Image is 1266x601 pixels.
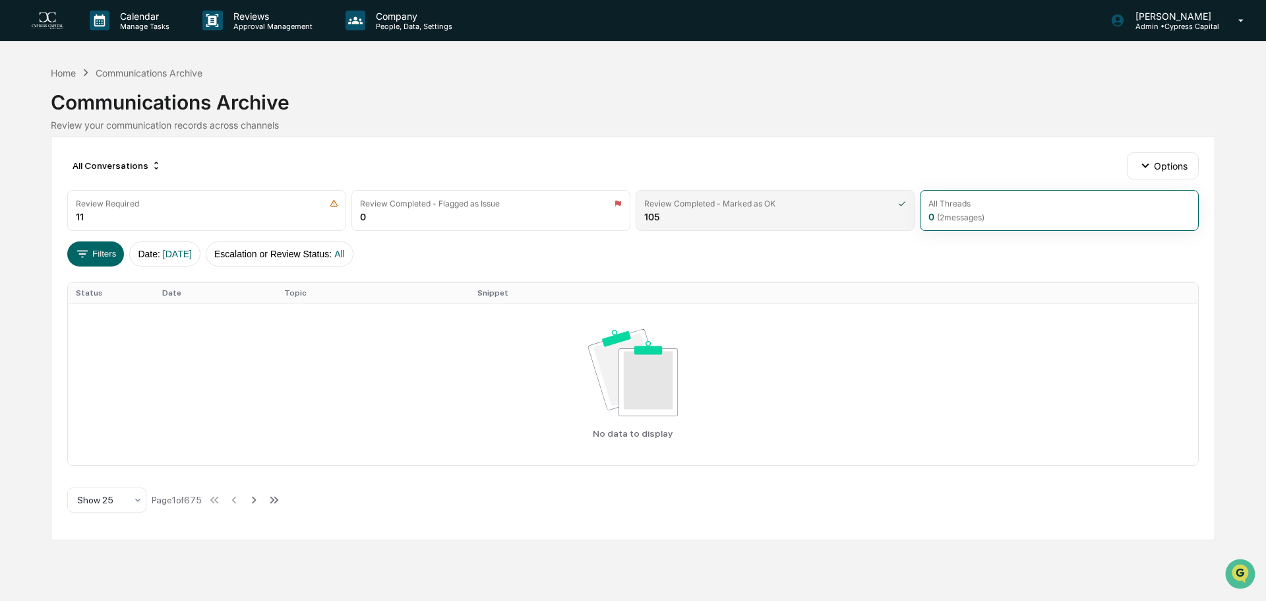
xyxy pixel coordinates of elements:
th: Status [68,283,154,303]
div: 105 [644,211,660,222]
button: Start new chat [224,105,240,121]
div: We're available if you need us! [45,114,167,125]
button: Filters [67,241,125,267]
div: Home [51,67,76,79]
img: logo [32,12,63,30]
img: 1746055101610-c473b297-6a78-478c-a979-82029cc54cd1 [13,101,37,125]
img: No data available [588,329,677,416]
span: [DATE] [163,249,192,259]
img: icon [330,199,338,208]
p: No data to display [593,428,673,439]
p: Approval Management [223,22,319,31]
p: [PERSON_NAME] [1125,11,1219,22]
a: 🔎Data Lookup [8,186,88,210]
div: 11 [76,211,84,222]
p: Admin • Cypress Capital [1125,22,1219,31]
div: 🖐️ [13,168,24,178]
div: Review Completed - Flagged as Issue [360,199,500,208]
p: People, Data, Settings [365,22,459,31]
img: icon [614,199,622,208]
div: 0 [928,211,984,222]
div: 🗄️ [96,168,106,178]
th: Snippet [469,283,1198,303]
span: Attestations [109,166,164,179]
a: 🗄️Attestations [90,161,169,185]
iframe: Open customer support [1224,557,1259,593]
span: Pylon [131,224,160,234]
th: Topic [276,283,469,303]
div: Review Completed - Marked as OK [644,199,775,208]
div: All Conversations [67,155,167,176]
th: Date [154,283,276,303]
div: Review Required [76,199,139,208]
span: Data Lookup [26,191,83,205]
p: How can we help? [13,28,240,49]
button: Options [1127,152,1199,179]
a: Powered byPylon [93,223,160,234]
p: Reviews [223,11,319,22]
div: Review your communication records across channels [51,119,1215,131]
button: Escalation or Review Status:All [206,241,353,267]
span: ( 2 messages) [937,212,984,222]
button: Date:[DATE] [129,241,200,267]
div: Communications Archive [51,80,1215,114]
p: Calendar [109,11,176,22]
div: 🔎 [13,193,24,203]
p: Manage Tasks [109,22,176,31]
div: Communications Archive [96,67,202,79]
a: 🖐️Preclearance [8,161,90,185]
span: All [334,249,345,259]
div: Page 1 of 675 [152,495,202,505]
div: All Threads [928,199,971,208]
div: 0 [360,211,366,222]
img: icon [898,199,906,208]
p: Company [365,11,459,22]
div: Start new chat [45,101,216,114]
span: Preclearance [26,166,85,179]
